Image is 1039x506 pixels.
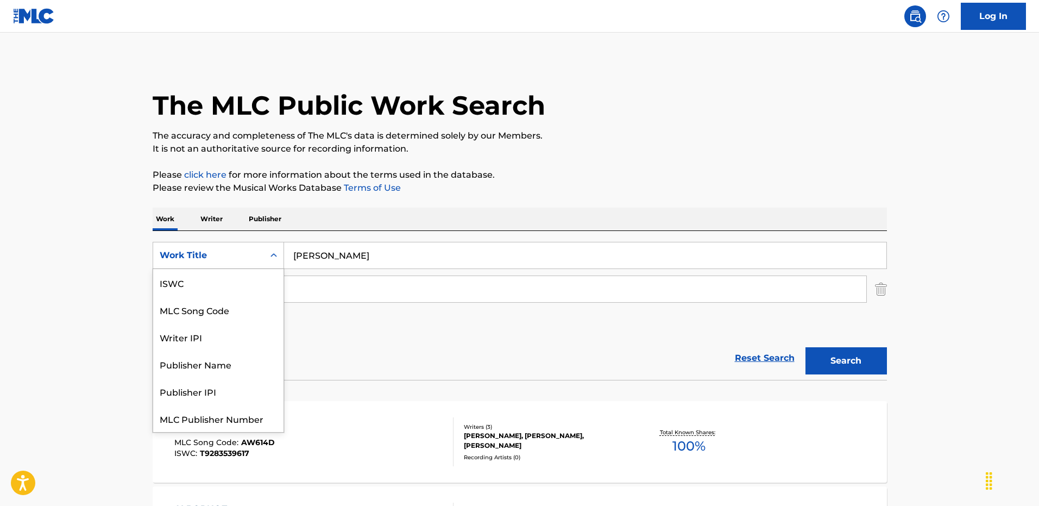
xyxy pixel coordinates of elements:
p: It is not an authoritative source for recording information. [153,142,887,155]
p: The accuracy and completeness of The MLC's data is determined solely by our Members. [153,129,887,142]
div: Writer IPI [153,323,284,351]
p: Work [153,208,178,230]
img: Delete Criterion [875,276,887,303]
a: Reset Search [729,346,800,370]
div: Widget de chat [985,454,1039,506]
a: click here [184,170,226,180]
img: help [937,10,950,23]
span: AW614D [241,438,275,447]
div: Publisher IPI [153,378,284,405]
h1: The MLC Public Work Search [153,89,545,122]
div: [PERSON_NAME], [PERSON_NAME], [PERSON_NAME] [464,431,628,451]
div: Help [933,5,954,27]
div: Recording Artists ( 0 ) [464,453,628,461]
span: T9283539617 [200,448,249,458]
a: Terms of Use [342,183,401,193]
img: MLC Logo [13,8,55,24]
div: Arrastrar [980,465,998,497]
div: Publisher Name [153,351,284,378]
span: MLC Song Code : [174,438,241,447]
p: Total Known Shares: [660,428,718,436]
p: Please review the Musical Works Database [153,182,887,195]
a: Public Search [904,5,926,27]
p: Please for more information about the terms used in the database. [153,168,887,182]
span: 100 % [672,436,706,456]
p: Publisher [245,208,285,230]
p: Writer [197,208,226,230]
iframe: Chat Widget [985,454,1039,506]
form: Search Form [153,242,887,380]
a: Log In [961,3,1026,30]
div: Work Title [160,249,257,262]
img: search [909,10,922,23]
span: ISWC : [174,448,200,458]
button: Search [805,347,887,374]
div: ISWC [153,269,284,296]
div: MLC Publisher Number [153,405,284,432]
div: Writers ( 3 ) [464,423,628,431]
div: MLC Song Code [153,296,284,323]
a: ALBORNOZMLC Song Code:AW614DISWC:T9283539617Writers (3)[PERSON_NAME], [PERSON_NAME], [PERSON_NAME... [153,401,887,483]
